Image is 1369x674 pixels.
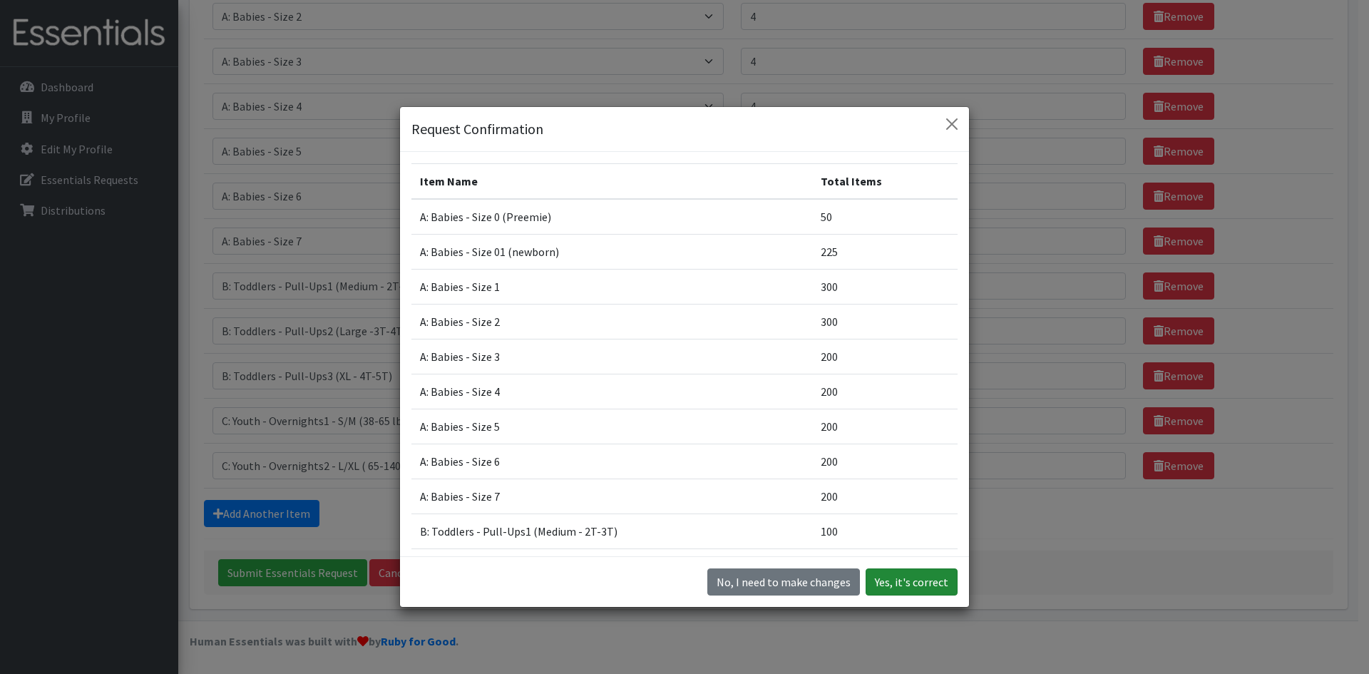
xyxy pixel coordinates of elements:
[411,374,812,409] td: A: Babies - Size 4
[812,409,958,444] td: 200
[812,235,958,270] td: 225
[812,549,958,584] td: 100
[812,444,958,479] td: 200
[411,479,812,514] td: A: Babies - Size 7
[411,305,812,339] td: A: Babies - Size 2
[411,164,812,200] th: Item Name
[812,305,958,339] td: 300
[812,479,958,514] td: 200
[707,568,860,596] button: No I need to make changes
[812,339,958,374] td: 200
[411,514,812,549] td: B: Toddlers - Pull-Ups1 (Medium - 2T-3T)
[411,270,812,305] td: A: Babies - Size 1
[411,199,812,235] td: A: Babies - Size 0 (Preemie)
[812,199,958,235] td: 50
[812,514,958,549] td: 100
[866,568,958,596] button: Yes, it's correct
[411,339,812,374] td: A: Babies - Size 3
[812,270,958,305] td: 300
[411,235,812,270] td: A: Babies - Size 01 (newborn)
[812,374,958,409] td: 200
[411,549,812,584] td: B: Toddlers - Pull-Ups2 (Large -3T-4T)
[940,113,963,136] button: Close
[812,164,958,200] th: Total Items
[411,444,812,479] td: A: Babies - Size 6
[411,409,812,444] td: A: Babies - Size 5
[411,118,543,140] h5: Request Confirmation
